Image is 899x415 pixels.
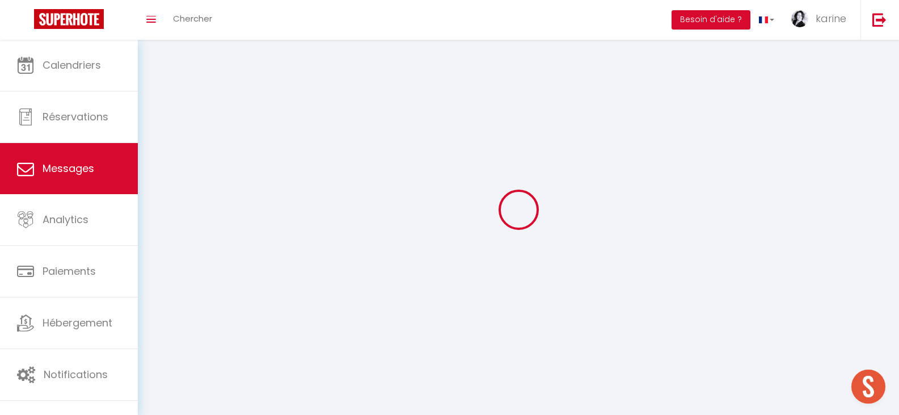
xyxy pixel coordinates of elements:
button: Besoin d'aide ? [672,10,750,30]
img: ... [791,10,808,27]
span: karine [816,11,846,26]
span: Analytics [43,212,88,227]
img: Super Booking [34,9,104,29]
span: Notifications [44,367,108,382]
div: Ouvrir le chat [851,370,885,404]
img: logout [872,12,887,27]
span: Réservations [43,110,108,124]
span: Messages [43,161,94,175]
span: Paiements [43,264,96,278]
span: Calendriers [43,58,101,72]
span: Hébergement [43,316,112,330]
span: Chercher [173,12,212,24]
